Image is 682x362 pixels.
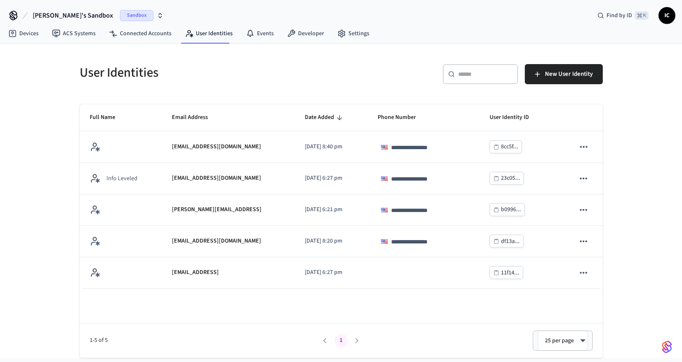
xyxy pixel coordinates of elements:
[33,10,113,21] span: [PERSON_NAME]'s Sandbox
[172,268,219,277] p: [EMAIL_ADDRESS]
[659,8,674,23] span: IC
[490,235,524,248] button: df13a...
[501,142,518,152] div: 8cc5f...
[172,205,262,214] p: [PERSON_NAME][EMAIL_ADDRESS]
[335,334,348,347] button: page 1
[501,173,520,184] div: 23c05...
[280,26,331,41] a: Developer
[305,142,358,151] p: [DATE] 8:40 pm
[525,64,603,84] button: New User Identity
[501,236,520,247] div: df13a...
[378,172,394,185] div: United States: + 1
[80,64,336,81] h5: User Identities
[45,26,102,41] a: ACS Systems
[378,111,427,124] span: Phone Number
[635,11,648,20] span: ⌘ K
[490,266,523,279] button: 11f14...
[490,203,525,216] button: b0996...
[172,237,261,246] p: [EMAIL_ADDRESS][DOMAIN_NAME]
[662,340,672,354] img: SeamLogoGradient.69752ec5.svg
[331,26,376,41] a: Settings
[378,140,394,154] div: United States: + 1
[120,10,153,21] span: Sandbox
[317,334,365,347] nav: pagination navigation
[305,111,345,124] span: Date Added
[378,203,394,217] div: United States: + 1
[501,268,519,278] div: 11f14...
[490,172,524,185] button: 23c05...
[501,204,521,215] div: b0996...
[80,104,603,289] table: sticky table
[490,111,540,124] span: User Identity ID
[659,7,675,24] button: IC
[545,69,593,80] span: New User Identity
[538,331,588,351] div: 25 per page
[178,26,239,41] a: User Identities
[305,205,358,214] p: [DATE] 6:21 pm
[102,26,178,41] a: Connected Accounts
[490,140,522,153] button: 8cc5f...
[378,235,394,248] div: United States: + 1
[90,336,317,345] span: 1-5 of 5
[172,142,261,151] p: [EMAIL_ADDRESS][DOMAIN_NAME]
[607,11,632,20] span: Find by ID
[591,8,655,23] div: Find by ID⌘ K
[90,111,126,124] span: Full Name
[172,111,219,124] span: Email Address
[172,174,261,183] p: [EMAIL_ADDRESS][DOMAIN_NAME]
[305,174,358,183] p: [DATE] 6:27 pm
[239,26,280,41] a: Events
[305,268,358,277] p: [DATE] 6:27 pm
[106,174,137,183] p: Info Leveled
[2,26,45,41] a: Devices
[305,237,358,246] p: [DATE] 8:20 pm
